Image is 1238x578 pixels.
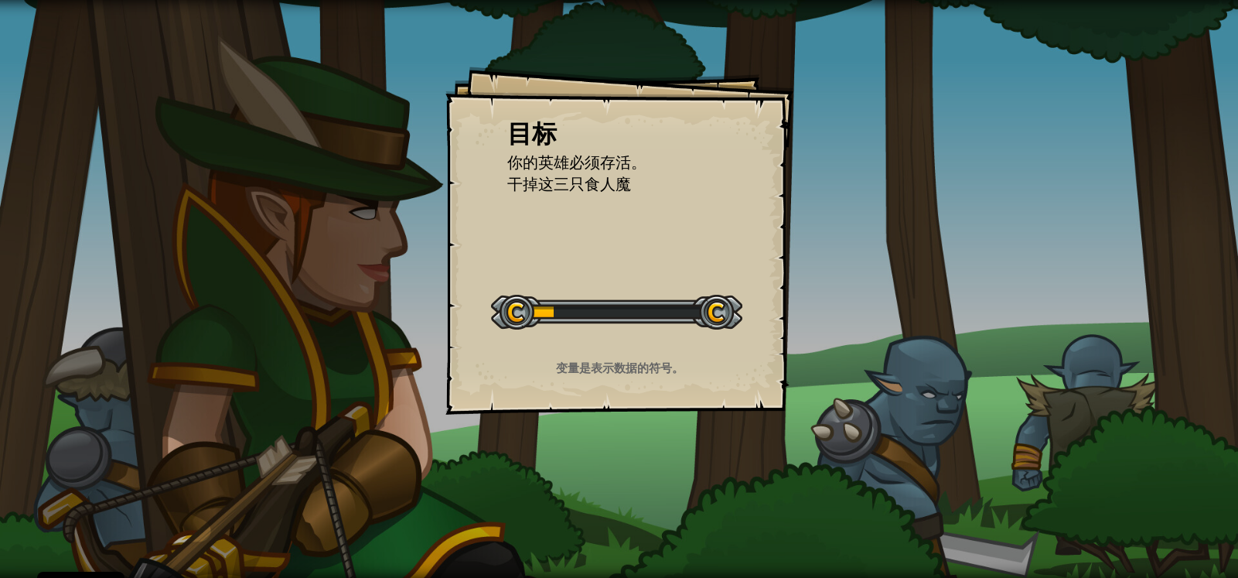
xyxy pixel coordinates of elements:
[507,173,631,194] span: 干掉这三只食人魔
[488,173,728,196] li: 干掉这三只食人魔
[507,116,732,152] div: 目标
[507,152,646,173] span: 你的英雄必须存活。
[488,152,728,174] li: 你的英雄必须存活。
[465,360,775,376] p: 变量是表示数据的符号。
